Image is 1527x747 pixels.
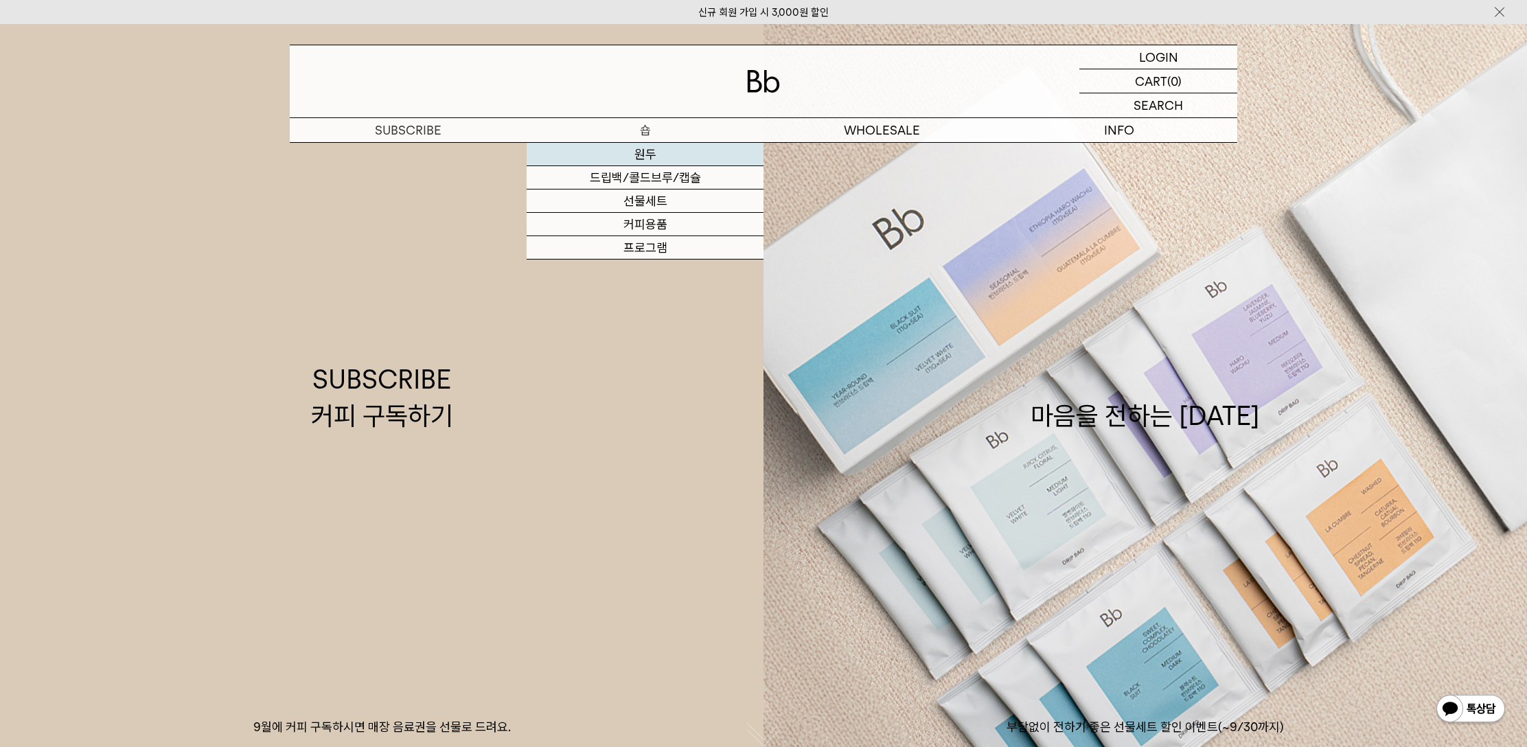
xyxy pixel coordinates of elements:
[1000,118,1237,142] p: INFO
[763,118,1000,142] p: WHOLESALE
[1167,69,1182,93] p: (0)
[527,213,763,236] a: 커피용품
[290,118,527,142] a: SUBSCRIBE
[527,189,763,213] a: 선물세트
[527,236,763,260] a: 프로그램
[527,118,763,142] a: 숍
[1135,69,1167,93] p: CART
[311,361,453,434] div: SUBSCRIBE 커피 구독하기
[527,143,763,166] a: 원두
[698,6,829,19] a: 신규 회원 가입 시 3,000원 할인
[1079,45,1237,69] a: LOGIN
[747,70,780,93] img: 로고
[1031,361,1260,434] div: 마음을 전하는 [DATE]
[527,166,763,189] a: 드립백/콜드브루/캡슐
[1435,693,1506,726] img: 카카오톡 채널 1:1 채팅 버튼
[1139,45,1178,69] p: LOGIN
[1079,69,1237,93] a: CART (0)
[1134,93,1183,117] p: SEARCH
[763,719,1527,735] p: 부담없이 전하기 좋은 선물세트 할인 이벤트(~9/30까지)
